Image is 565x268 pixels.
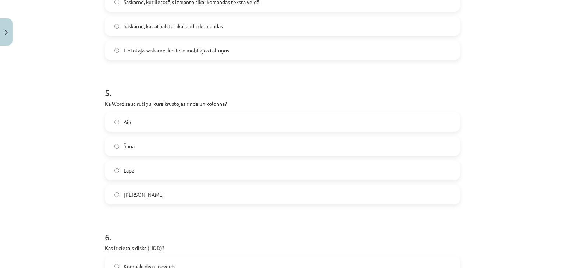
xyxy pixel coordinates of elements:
[124,22,223,30] span: Saskarne, kas atbalsta tikai audio komandas
[114,168,119,173] input: Lapa
[114,24,119,29] input: Saskarne, kas atbalsta tikai audio komandas
[114,144,119,149] input: Šūna
[124,118,133,126] span: Aile
[105,219,460,242] h1: 6 .
[5,30,8,35] img: icon-close-lesson-0947bae3869378f0d4975bcd49f059093ad1ed9edebbc8119c70593378902aed.svg
[105,100,460,108] p: Kā Word sauc rūtiņu, kurā krustojas rinda un kolonna?
[124,142,135,150] span: Šūna
[124,191,164,199] span: [PERSON_NAME]
[114,192,119,197] input: [PERSON_NAME]
[105,75,460,98] h1: 5 .
[124,47,229,54] span: Lietotāja saskarne, ko lieto mobilajos tālruņos
[114,48,119,53] input: Lietotāja saskarne, ko lieto mobilajos tālruņos
[105,244,460,252] p: Kas ir cietais disks (HDD)?
[124,167,134,174] span: Lapa
[114,120,119,124] input: Aile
